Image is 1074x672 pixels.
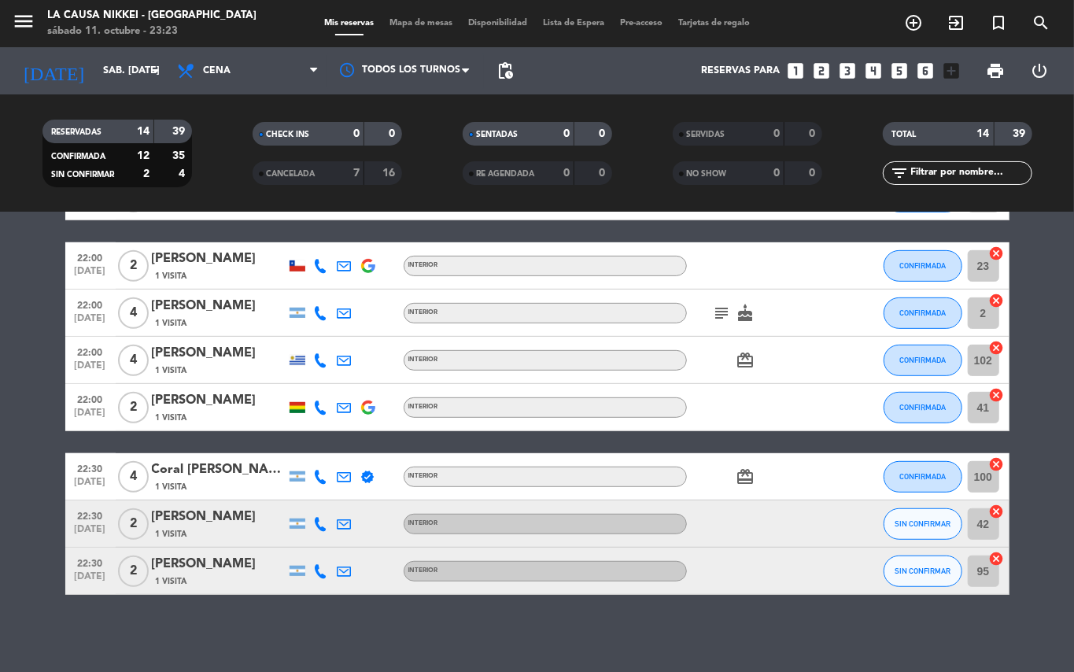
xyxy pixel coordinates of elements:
button: SIN CONFIRMAR [884,556,962,587]
span: 22:00 [71,342,110,360]
i: turned_in_not [989,13,1008,32]
span: 4 [118,461,149,493]
strong: 39 [172,126,188,137]
i: cancel [989,504,1005,519]
span: CANCELADA [267,170,316,178]
strong: 0 [773,168,780,179]
button: CONFIRMADA [884,461,962,493]
input: Filtrar por nombre... [910,164,1032,182]
span: Mapa de mesas [382,19,460,28]
div: [PERSON_NAME] [152,390,286,411]
span: SENTADAS [477,131,519,138]
div: [PERSON_NAME] [152,296,286,316]
i: arrow_drop_down [146,61,165,80]
button: menu [12,9,35,39]
i: looks_4 [864,61,884,81]
span: 4 [118,345,149,376]
span: CONFIRMADA [899,308,946,317]
span: SIN CONFIRMAR [895,567,950,575]
div: sábado 11. octubre - 23:23 [47,24,257,39]
div: [PERSON_NAME] [152,554,286,574]
i: card_giftcard [736,351,755,370]
span: SERVIDAS [687,131,725,138]
span: INTERIOR [408,473,438,479]
button: CONFIRMADA [884,345,962,376]
span: 1 Visita [156,528,187,541]
strong: 0 [809,168,818,179]
span: 22:30 [71,506,110,524]
span: NO SHOW [687,170,727,178]
span: [DATE] [71,360,110,378]
strong: 12 [137,150,149,161]
i: exit_to_app [947,13,965,32]
span: Cena [203,65,231,76]
span: INTERIOR [408,262,438,268]
span: Disponibilidad [460,19,535,28]
strong: 2 [143,168,149,179]
span: 1 Visita [156,364,187,377]
span: RESERVADAS [52,128,102,136]
span: print [986,61,1005,80]
strong: 7 [353,168,360,179]
span: [DATE] [71,408,110,426]
span: SIN CONFIRMAR [895,519,950,528]
span: 1 Visita [156,270,187,282]
span: RE AGENDADA [477,170,535,178]
div: [PERSON_NAME] [152,249,286,269]
span: 22:30 [71,459,110,477]
span: pending_actions [496,61,515,80]
span: 1 Visita [156,575,187,588]
strong: 16 [382,168,398,179]
span: INTERIOR [408,356,438,363]
i: cancel [989,456,1005,472]
i: cancel [989,387,1005,403]
strong: 0 [599,128,608,139]
strong: 14 [137,126,149,137]
span: SIN CONFIRMAR [52,171,115,179]
strong: 4 [179,168,188,179]
span: [DATE] [71,477,110,495]
span: [DATE] [71,571,110,589]
i: card_giftcard [736,467,755,486]
span: 22:00 [71,295,110,313]
i: cake [736,304,755,323]
button: CONFIRMADA [884,250,962,282]
i: looks_6 [916,61,936,81]
div: Coral [PERSON_NAME] [PERSON_NAME] [152,460,286,480]
span: Reservas para [702,65,781,76]
button: CONFIRMADA [884,392,962,423]
span: 22:30 [71,553,110,571]
span: Lista de Espera [535,19,612,28]
strong: 14 [977,128,990,139]
i: power_settings_new [1031,61,1050,80]
span: CONFIRMADA [899,356,946,364]
span: 1 Visita [156,481,187,493]
span: 1 Visita [156,412,187,424]
i: looks_5 [890,61,910,81]
i: looks_3 [838,61,858,81]
span: 2 [118,250,149,282]
strong: 35 [172,150,188,161]
span: Pre-acceso [612,19,670,28]
span: CONFIRMADA [899,261,946,270]
i: [DATE] [12,54,95,88]
span: CONFIRMADA [899,403,946,412]
button: SIN CONFIRMAR [884,508,962,540]
strong: 0 [563,168,570,179]
strong: 39 [1013,128,1028,139]
i: looks_one [786,61,806,81]
div: La Causa Nikkei - [GEOGRAPHIC_DATA] [47,8,257,24]
div: [PERSON_NAME] [152,507,286,527]
strong: 0 [389,128,398,139]
strong: 0 [353,128,360,139]
span: Tarjetas de regalo [670,19,758,28]
span: [DATE] [71,313,110,331]
i: looks_two [812,61,832,81]
i: subject [713,304,732,323]
span: 22:00 [71,390,110,408]
strong: 0 [809,128,818,139]
i: menu [12,9,35,33]
span: INTERIOR [408,567,438,574]
span: 4 [118,297,149,329]
span: 2 [118,392,149,423]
